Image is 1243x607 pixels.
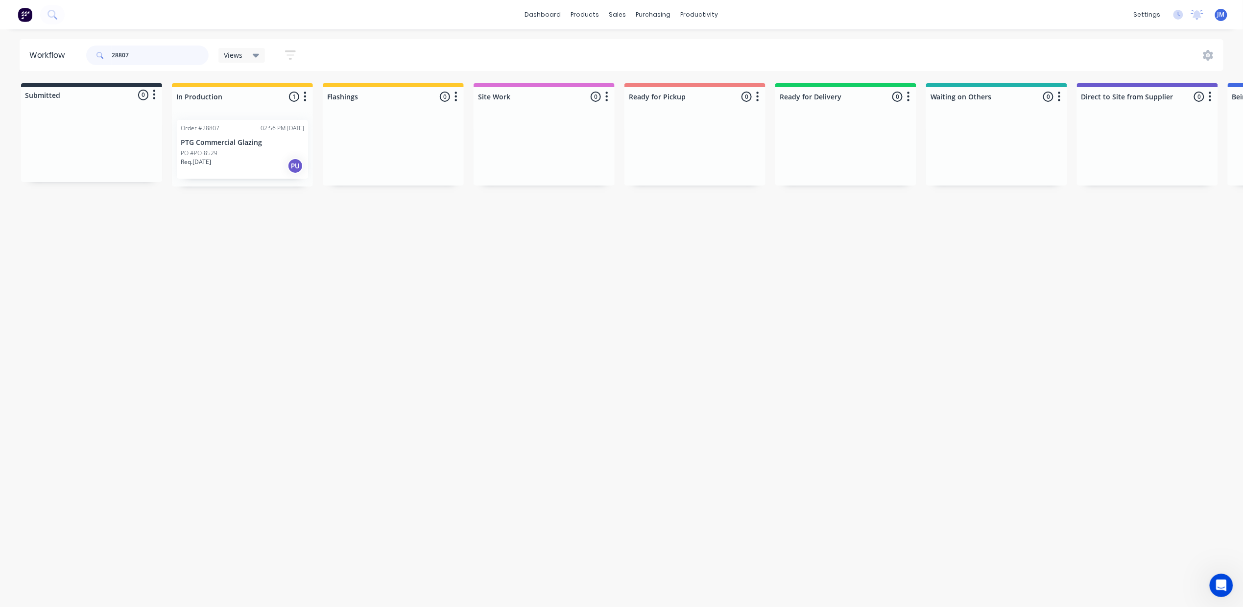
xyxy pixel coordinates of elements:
[29,49,70,61] div: Workflow
[287,158,303,174] div: PU
[181,149,217,158] p: PO #PO-8529
[631,7,676,22] div: purchasing
[181,124,219,133] div: Order #28807
[1210,574,1233,597] iframe: Intercom live chat
[676,7,723,22] div: productivity
[604,7,631,22] div: sales
[566,7,604,22] div: products
[181,158,211,166] p: Req. [DATE]
[177,120,308,179] div: Order #2880702:56 PM [DATE]PTG Commercial GlazingPO #PO-8529Req.[DATE]PU
[1218,10,1225,19] span: JM
[224,50,243,60] span: Views
[520,7,566,22] a: dashboard
[181,139,304,147] p: PTG Commercial Glazing
[261,124,304,133] div: 02:56 PM [DATE]
[112,46,209,65] input: Search for orders...
[18,7,32,22] img: Factory
[1129,7,1166,22] div: settings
